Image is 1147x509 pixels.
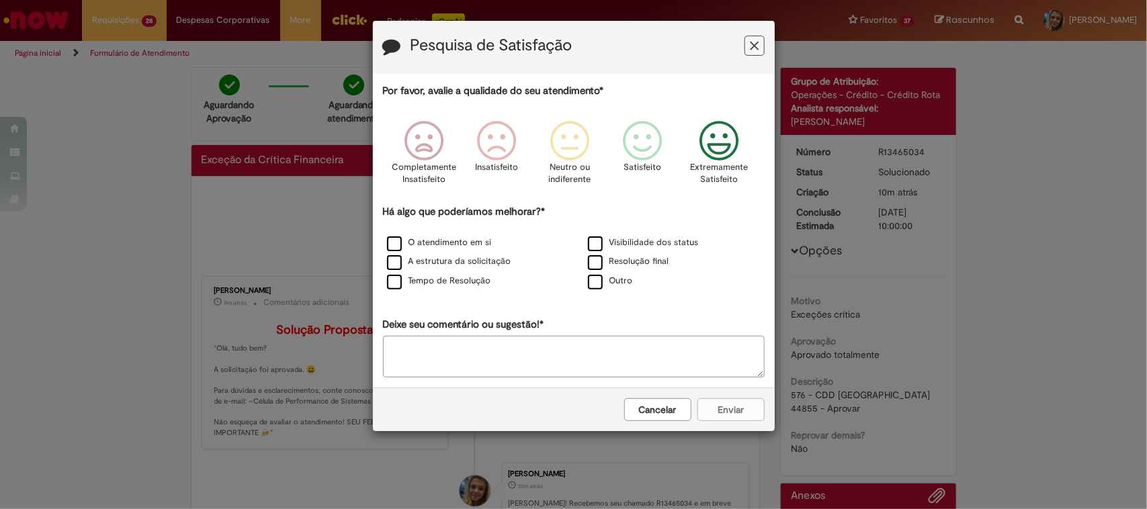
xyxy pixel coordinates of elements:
[383,318,544,332] label: Deixe seu comentário ou sugestão!*
[624,398,691,421] button: Cancelar
[588,255,669,268] label: Resolução final
[383,84,604,98] label: Por favor, avalie a qualidade do seu atendimento*
[383,205,765,291] div: Há algo que poderíamos melhorar?*
[588,236,699,249] label: Visibilidade dos status
[411,37,572,54] label: Pesquisa de Satisfação
[588,275,633,287] label: Outro
[387,275,491,287] label: Tempo de Resolução
[690,161,748,186] p: Extremamente Satisfeito
[387,255,511,268] label: A estrutura da solicitação
[608,111,677,203] div: Satisfeito
[387,236,492,249] label: O atendimento em si
[392,161,456,186] p: Completamente Insatisfeito
[462,111,531,203] div: Insatisfeito
[546,161,594,186] p: Neutro ou indiferente
[390,111,458,203] div: Completamente Insatisfeito
[476,161,519,174] p: Insatisfeito
[624,161,661,174] p: Satisfeito
[536,111,604,203] div: Neutro ou indiferente
[681,111,757,203] div: Extremamente Satisfeito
